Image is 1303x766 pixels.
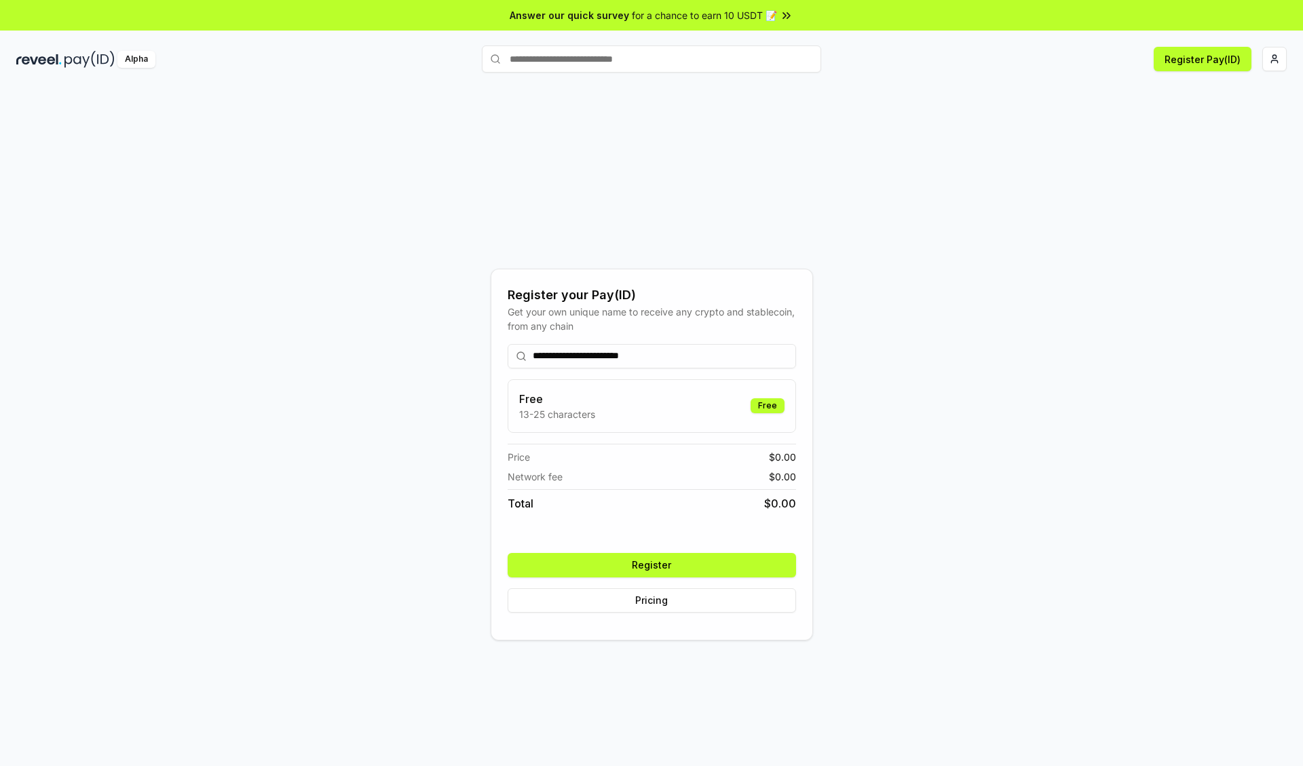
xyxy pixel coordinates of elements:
[508,588,796,613] button: Pricing
[519,391,595,407] h3: Free
[764,495,796,512] span: $ 0.00
[751,398,785,413] div: Free
[1154,47,1251,71] button: Register Pay(ID)
[508,553,796,577] button: Register
[510,8,629,22] span: Answer our quick survey
[508,305,796,333] div: Get your own unique name to receive any crypto and stablecoin, from any chain
[64,51,115,68] img: pay_id
[769,450,796,464] span: $ 0.00
[508,495,533,512] span: Total
[519,407,595,421] p: 13-25 characters
[632,8,777,22] span: for a chance to earn 10 USDT 📝
[16,51,62,68] img: reveel_dark
[508,450,530,464] span: Price
[769,470,796,484] span: $ 0.00
[117,51,155,68] div: Alpha
[508,470,563,484] span: Network fee
[508,286,796,305] div: Register your Pay(ID)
